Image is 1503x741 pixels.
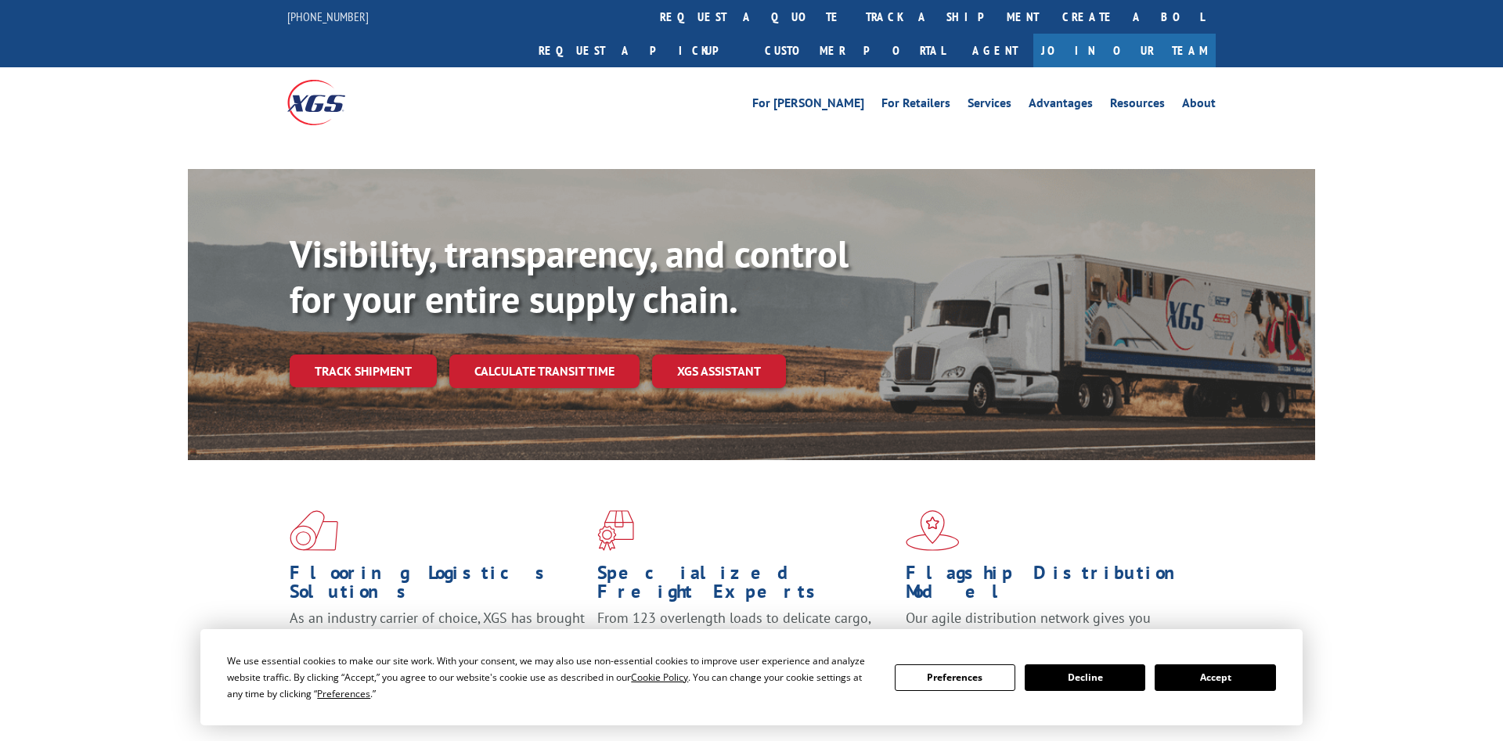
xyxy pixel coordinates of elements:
h1: Flagship Distribution Model [906,563,1202,609]
h1: Specialized Freight Experts [597,563,893,609]
a: Track shipment [290,354,437,387]
a: Customer Portal [753,34,957,67]
div: We use essential cookies to make our site work. With your consent, we may also use non-essential ... [227,653,875,702]
div: Cookie Consent Prompt [200,629,1303,725]
img: xgs-icon-total-supply-chain-intelligence-red [290,510,338,551]
a: Join Our Team [1033,34,1216,67]
a: Agent [957,34,1033,67]
img: xgs-icon-flagship-distribution-model-red [906,510,960,551]
span: Our agile distribution network gives you nationwide inventory management on demand. [906,609,1194,646]
h1: Flooring Logistics Solutions [290,563,586,609]
a: Services [968,97,1011,114]
a: Advantages [1029,97,1093,114]
span: Preferences [317,687,370,700]
p: From 123 overlength loads to delicate cargo, our experienced staff knows the best way to move you... [597,609,893,678]
a: Calculate transit time [449,354,640,388]
b: Visibility, transparency, and control for your entire supply chain. [290,229,849,323]
span: As an industry carrier of choice, XGS has brought innovation and dedication to flooring logistics... [290,609,585,664]
a: For Retailers [881,97,950,114]
a: XGS ASSISTANT [652,354,786,388]
button: Accept [1155,664,1275,691]
button: Preferences [895,664,1015,691]
a: Request a pickup [527,34,753,67]
img: xgs-icon-focused-on-flooring-red [597,510,634,551]
button: Decline [1025,664,1145,691]
a: [PHONE_NUMBER] [287,9,369,24]
a: For [PERSON_NAME] [752,97,864,114]
span: Cookie Policy [631,671,688,684]
a: About [1182,97,1216,114]
a: Resources [1110,97,1165,114]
